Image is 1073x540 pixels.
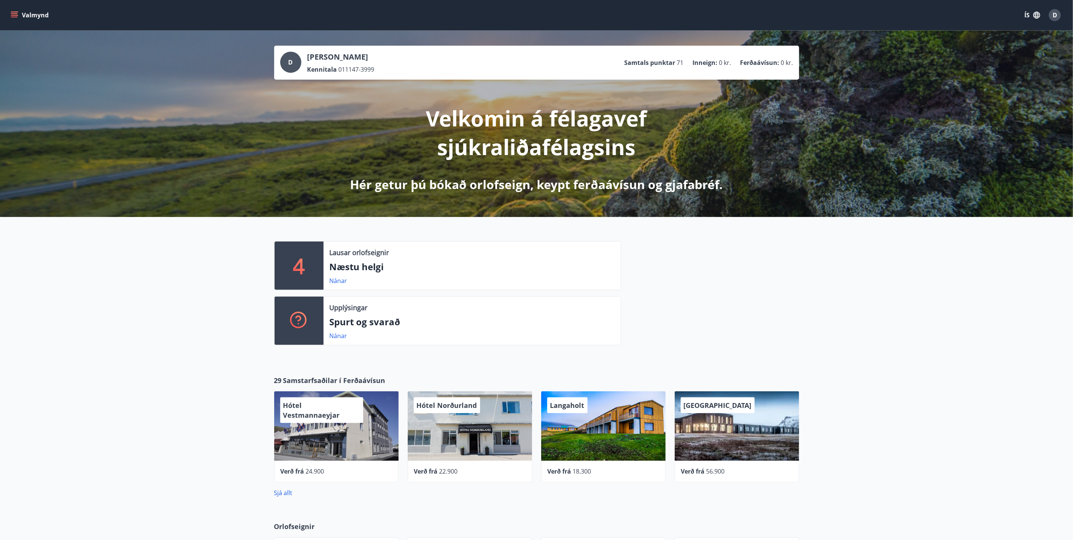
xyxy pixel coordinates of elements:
p: Samtals punktar [625,58,675,67]
span: Orlofseignir [274,522,315,531]
span: 011147-3999 [339,65,375,74]
p: Hér getur þú bókað orlofseign, keypt ferðaávísun og gjafabréf. [350,176,723,193]
span: Verð frá [548,467,571,475]
a: Nánar [330,277,347,285]
p: Ferðaávísun : [740,58,780,67]
p: Velkomin á félagavef sjúkraliðafélagsins [338,104,736,161]
span: 0 kr. [719,58,731,67]
span: Verð frá [414,467,438,475]
p: 4 [293,251,305,280]
a: Sjá allt [274,489,293,497]
button: menu [9,8,52,22]
p: Kennitala [307,65,337,74]
span: 22.900 [439,467,458,475]
button: D [1046,6,1064,24]
span: [GEOGRAPHIC_DATA] [684,401,752,410]
span: D [1053,11,1057,19]
span: Verð frá [281,467,304,475]
button: ÍS [1020,8,1044,22]
span: 18.300 [573,467,591,475]
span: 56.900 [706,467,725,475]
span: 29 [274,375,282,385]
p: Inneign : [693,58,718,67]
span: 0 kr. [781,58,793,67]
span: 71 [677,58,684,67]
p: Næstu helgi [330,260,615,273]
a: Nánar [330,332,347,340]
p: Upplýsingar [330,303,368,312]
span: Langaholt [550,401,585,410]
p: Spurt og svarað [330,315,615,328]
span: Hótel Vestmannaeyjar [283,401,340,420]
p: [PERSON_NAME] [307,52,375,62]
span: 24.900 [306,467,324,475]
span: Hótel Norðurland [417,401,477,410]
span: Verð frá [681,467,705,475]
p: Lausar orlofseignir [330,248,389,257]
span: Samstarfsaðilar í Ferðaávísun [283,375,385,385]
span: D [289,58,293,66]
